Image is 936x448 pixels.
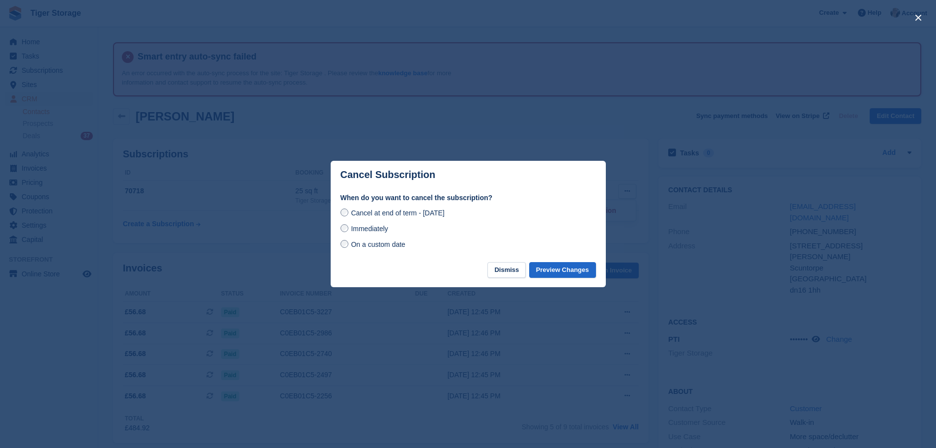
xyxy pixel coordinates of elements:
[910,10,926,26] button: close
[340,240,348,248] input: On a custom date
[340,169,435,180] p: Cancel Subscription
[351,240,405,248] span: On a custom date
[487,262,526,278] button: Dismiss
[340,224,348,232] input: Immediately
[351,225,388,233] span: Immediately
[529,262,596,278] button: Preview Changes
[340,193,596,203] label: When do you want to cancel the subscription?
[340,209,348,216] input: Cancel at end of term - [DATE]
[351,209,444,217] span: Cancel at end of term - [DATE]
